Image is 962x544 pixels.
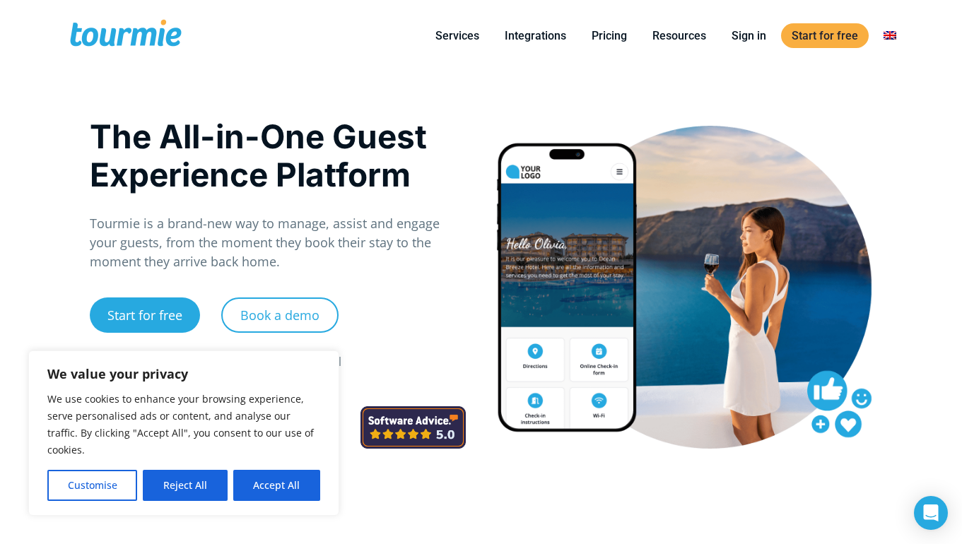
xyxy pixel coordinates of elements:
a: Start for free [90,297,200,333]
button: Accept All [233,470,320,501]
p: We use cookies to enhance your browsing experience, serve personalised ads or content, and analys... [47,391,320,459]
button: Reject All [143,470,227,501]
p: Tourmie is a brand-new way to manage, assist and engage your guests, from the moment they book th... [90,214,467,271]
a: Book a demo [221,297,339,333]
div: Open Intercom Messenger [914,496,948,530]
a: Integrations [494,27,577,45]
a: Services [425,27,490,45]
a: Resources [642,27,717,45]
button: Customise [47,470,137,501]
p: We value your privacy [47,365,320,382]
a: Pricing [581,27,638,45]
a: Sign in [721,27,777,45]
a: Start for free [781,23,869,48]
a: Switch to [873,27,907,45]
h1: The All-in-One Guest Experience Platform [90,117,467,194]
